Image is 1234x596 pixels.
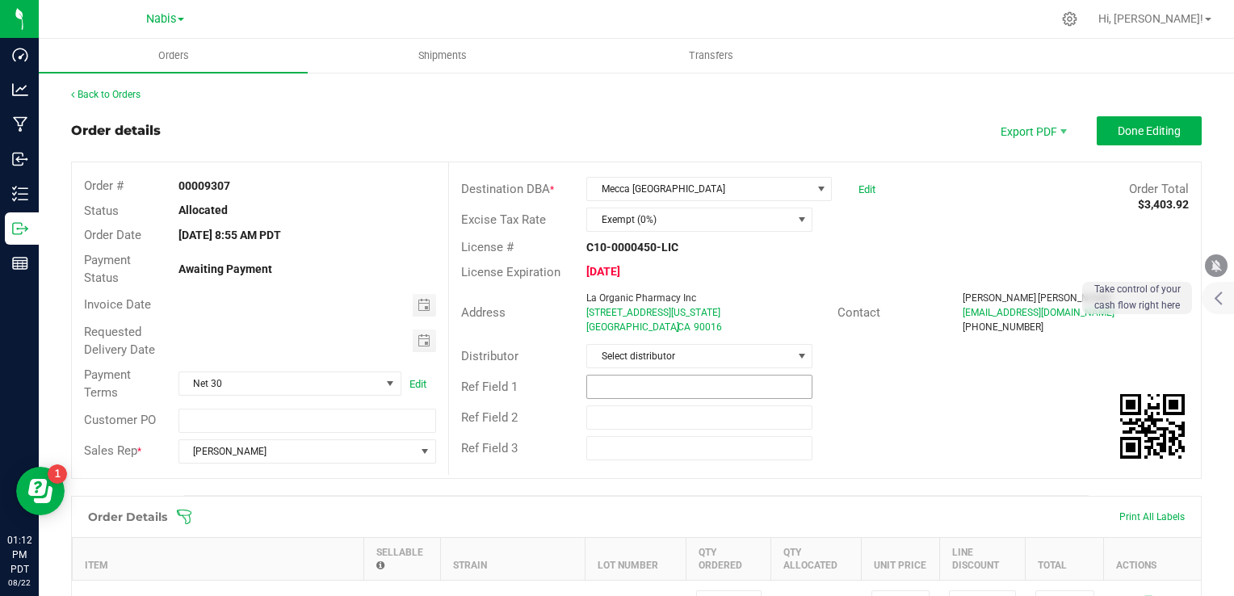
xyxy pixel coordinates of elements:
strong: [DATE] 8:55 AM PDT [178,229,281,241]
span: [PERSON_NAME] [179,440,416,463]
span: Payment Status [84,253,131,286]
div: Order details [71,121,161,141]
strong: $3,403.92 [1138,198,1189,211]
inline-svg: Inbound [12,151,28,167]
th: Actions [1104,537,1201,580]
span: Toggle calendar [413,329,436,352]
span: License Expiration [461,265,560,279]
div: Manage settings [1060,11,1080,27]
th: Item [73,537,364,580]
span: Payment Terms [84,367,131,401]
span: Hi, [PERSON_NAME]! [1098,12,1203,25]
img: Scan me! [1120,394,1185,459]
a: Orders [39,39,308,73]
strong: [DATE] [586,265,620,278]
h1: Order Details [88,510,167,523]
strong: Allocated [178,204,228,216]
span: [PERSON_NAME] [1038,292,1111,304]
span: Customer PO [84,413,156,427]
qrcode: 00009307 [1120,394,1185,459]
li: Export PDF [984,116,1081,145]
inline-svg: Inventory [12,186,28,202]
inline-svg: Dashboard [12,47,28,63]
inline-svg: Analytics [12,82,28,98]
th: Unit Price [862,537,940,580]
span: [PHONE_NUMBER] [963,321,1043,333]
inline-svg: Reports [12,255,28,271]
th: Sellable [364,537,441,580]
span: Mecca [GEOGRAPHIC_DATA] [587,178,811,200]
a: Edit [858,183,875,195]
span: License # [461,240,514,254]
th: Lot Number [586,537,686,580]
a: Shipments [308,39,577,73]
span: [PERSON_NAME] [963,292,1036,304]
span: Ref Field 2 [461,410,518,425]
strong: Awaiting Payment [178,262,272,275]
span: Order Total [1129,182,1189,196]
a: Transfers [577,39,846,73]
span: Orders [136,48,211,63]
span: [GEOGRAPHIC_DATA] [586,321,679,333]
th: Total [1026,537,1104,580]
strong: C10-0000450-LIC [586,241,678,254]
span: Invoice Date [84,297,151,312]
th: Qty Allocated [771,537,862,580]
span: Net 30 [179,372,380,395]
p: 01:12 PM PDT [7,533,31,577]
span: Exempt (0%) [587,208,791,231]
span: Status [84,204,119,218]
span: Order Date [84,228,141,242]
inline-svg: Manufacturing [12,116,28,132]
iframe: Resource center unread badge [48,464,67,484]
span: 90016 [694,321,722,333]
span: Sales Rep [84,443,137,458]
span: Address [461,305,506,320]
span: Shipments [397,48,489,63]
button: Done Editing [1097,116,1202,145]
span: Contact [837,305,880,320]
span: Ref Field 3 [461,441,518,455]
span: Nabis [146,12,176,26]
th: Strain [440,537,585,580]
a: Edit [409,378,426,390]
span: La Organic Pharmacy Inc [586,292,696,304]
span: [EMAIL_ADDRESS][DOMAIN_NAME] [963,307,1114,318]
span: [STREET_ADDRESS][US_STATE] [586,307,720,318]
span: Ref Field 1 [461,380,518,394]
strong: 00009307 [178,179,230,192]
span: Destination DBA [461,182,550,196]
p: 08/22 [7,577,31,589]
span: Excise Tax Rate [461,212,546,227]
th: Line Discount [939,537,1026,580]
span: Order # [84,178,124,193]
span: Done Editing [1118,124,1181,137]
iframe: Resource center [16,467,65,515]
span: Toggle calendar [413,294,436,317]
span: Transfers [667,48,755,63]
span: , [676,321,678,333]
span: Requested Delivery Date [84,325,155,358]
span: Distributor [461,349,518,363]
th: Qty Ordered [686,537,771,580]
inline-svg: Outbound [12,220,28,237]
span: CA [678,321,690,333]
span: Select distributor [587,345,791,367]
a: Back to Orders [71,89,141,100]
